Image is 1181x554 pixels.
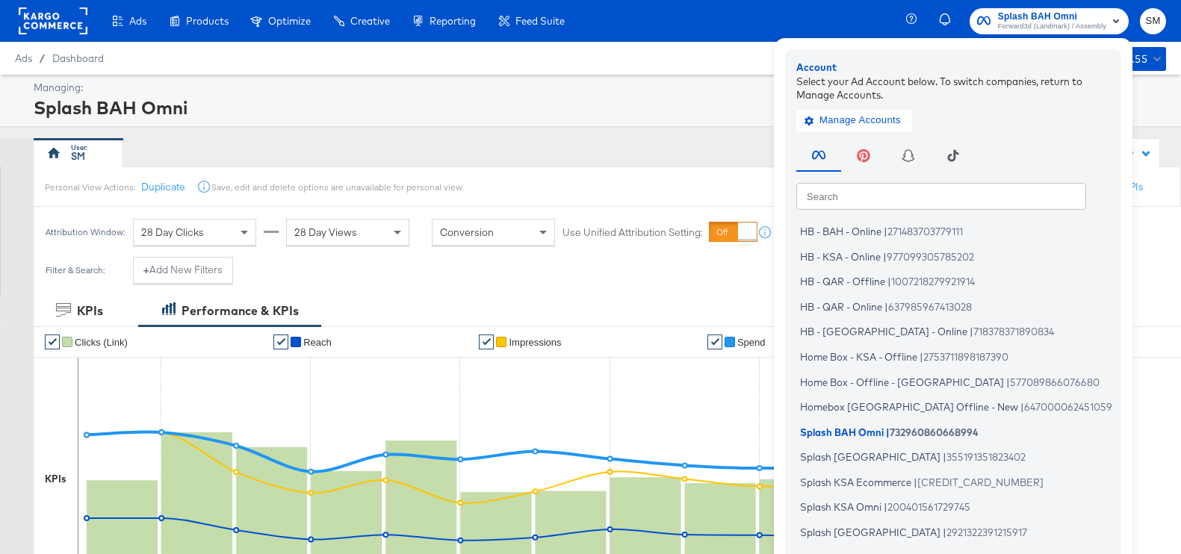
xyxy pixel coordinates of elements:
a: ✔ [707,334,722,349]
span: 28 Day Clicks [141,225,204,239]
span: Splash KSA Ecommerce [800,476,911,488]
span: 718378371890834 [973,326,1054,337]
span: | [943,451,946,463]
span: 28 Day Views [294,225,357,239]
strong: + [143,263,149,277]
button: SM [1140,8,1166,34]
span: Spend [737,337,766,348]
span: 577089866076680 [1010,376,1100,388]
span: Ads [129,15,146,27]
span: / [32,52,52,64]
div: Performance & KPIs [182,302,299,320]
span: Conversion [440,225,494,239]
span: HB - KSA - Online [800,250,881,262]
span: Creative [350,15,390,27]
span: Splash [GEOGRAPHIC_DATA] [800,526,940,538]
span: | [943,526,946,538]
span: Splash KSA Omni [800,501,881,513]
span: 1007218279921914 [891,276,975,287]
div: KPIs [77,302,103,320]
span: Feed Suite [515,15,565,27]
span: 732960860668994 [890,426,979,438]
span: Optimize [268,15,311,27]
span: 647000062451059 [1024,401,1112,413]
span: Home Box - KSA - Offline [800,350,917,362]
span: | [914,476,917,488]
span: 637985967413028 [888,300,972,312]
div: Save, edit and delete options are unavailable for personal view. [211,181,463,193]
label: Use Unified Attribution Setting: [562,225,703,240]
div: Attribution Window: [45,227,125,237]
div: KPIs [45,472,66,486]
span: 200401561729745 [887,501,970,513]
span: HB - QAR - Offline [800,276,885,287]
span: HB - BAH - Online [800,225,881,237]
span: | [1006,376,1010,388]
span: HB - [GEOGRAPHIC_DATA] - Online [800,326,967,337]
span: 355191351823402 [946,451,1026,463]
span: | [884,300,888,312]
span: Splash BAH Omni [800,426,884,438]
span: SM [1146,13,1160,30]
span: | [970,326,973,337]
button: Splash BAH OmniForward3d (Landmark) / Assembly [970,8,1129,34]
span: HB - QAR - Online [800,300,882,312]
span: | [920,350,923,362]
span: Splash BAH Omni [998,9,1106,25]
div: Filter & Search: [45,265,105,276]
span: Homebox [GEOGRAPHIC_DATA] Offline - New [800,401,1018,413]
span: Products [186,15,229,27]
span: 2921322391215917 [946,526,1027,538]
span: 2753711898187390 [923,350,1008,362]
button: Duplicate [141,180,185,194]
div: Select your Ad Account below. To switch companies, return to Manage Accounts. [796,74,1110,102]
span: 977099305785202 [887,250,974,262]
span: Reach [303,337,332,348]
span: | [1020,401,1024,413]
span: | [883,250,887,262]
span: | [887,276,891,287]
span: Impressions [509,337,561,348]
a: ✔ [479,334,494,349]
span: | [886,426,890,438]
button: +Add New Filters [133,257,233,284]
span: Splash [GEOGRAPHIC_DATA] [800,451,940,463]
span: Reporting [430,15,476,27]
span: [CREDIT_CARD_NUMBER] [917,476,1044,488]
span: Manage Accounts [808,112,901,129]
div: Personal View Actions: [45,181,135,193]
span: Forward3d (Landmark) / Assembly [998,21,1106,33]
span: | [884,501,887,513]
a: Dashboard [52,52,104,64]
div: SM [71,149,85,164]
div: Managing: [34,81,1162,95]
span: 271483703779111 [887,225,963,237]
a: ✔ [45,334,60,349]
div: Splash BAH Omni [34,95,1162,120]
a: ✔ [273,334,288,349]
span: Clicks (Link) [75,337,128,348]
span: | [884,225,887,237]
span: Ads [15,52,32,64]
span: Home Box - Offline - [GEOGRAPHIC_DATA] [800,376,1004,388]
div: Account [796,60,1110,75]
button: Manage Accounts [796,109,912,131]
